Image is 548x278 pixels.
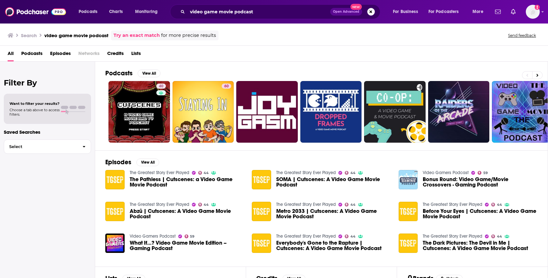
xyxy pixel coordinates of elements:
[105,158,159,166] a: EpisodesView All
[276,208,391,219] a: Metro 2033 | Cutscenes: A Video Game Movie Podcast
[105,69,160,77] a: PodcastsView All
[252,234,271,253] a: Everybody's Gone to the Rapture | Cutscenes: A Video Game Movie Podcast
[190,235,194,238] span: 59
[138,70,160,77] button: View All
[130,234,176,239] a: Video Gamers Podcast
[393,7,418,16] span: For Business
[130,177,245,187] a: The Pathless | Cutscenes: a Video Game Movie Podcast
[526,5,540,19] button: Show profile menu
[497,203,502,206] span: 44
[105,170,125,189] a: The Pathless | Cutscenes: a Video Game Movie Podcast
[156,84,166,89] a: 40
[161,32,216,39] span: for more precise results
[424,7,468,17] button: open menu
[423,177,538,187] a: Bonus Round: Video Game/Movie Crossovers - Gaming Podcast
[423,240,538,251] a: The Dark Pictures: The Devil in Me | Cutscenes: A Video Game Movie Podcast
[399,234,418,253] img: The Dark Pictures: The Devil in Me | Cutscenes: A Video Game Movie Podcast
[423,234,482,239] a: The Greatest Story Ever Played
[10,108,60,117] span: Choose a tab above to access filters.
[508,6,518,17] a: Show notifications dropdown
[478,171,488,175] a: 59
[345,171,356,175] a: 44
[10,101,60,106] span: Want to filter your results?
[74,7,106,17] button: open menu
[276,170,336,175] a: The Greatest Story Ever Played
[493,6,503,17] a: Show notifications dropdown
[130,240,245,251] a: What If…? Video Game Movie Edition – Gaming Podcast
[350,4,362,10] span: New
[535,5,540,10] svg: Add a profile image
[224,83,229,90] span: 60
[136,159,159,166] button: View All
[204,203,209,206] span: 44
[4,78,91,87] h2: Filter By
[252,202,271,221] img: Metro 2033 | Cutscenes: A Video Game Movie Podcast
[130,208,245,219] a: Abzû | Cutscenes: A Video Game Movie Podcast
[198,171,209,175] a: 44
[330,8,362,16] button: Open AdvancedNew
[399,202,418,221] img: Before Your Eyes | Cutscenes: A Video Game Movie Podcast
[252,170,271,189] img: SOMA | Cutscenes: A Video Game Movie Podcast
[130,202,189,207] a: The Greatest Story Ever Played
[185,234,195,238] a: 59
[483,172,488,174] span: 59
[105,69,133,77] h2: Podcasts
[187,7,330,17] input: Search podcasts, credits, & more...
[108,81,170,143] a: 40
[497,235,502,238] span: 44
[130,170,189,175] a: The Greatest Story Ever Played
[4,129,91,135] p: Saved Searches
[350,172,356,174] span: 44
[4,145,77,149] span: Select
[333,10,359,13] span: Open Advanced
[506,33,538,38] button: Send feedback
[135,7,158,16] span: Monitoring
[423,208,538,219] span: Before Your Eyes | Cutscenes: A Video Game Movie Podcast
[276,177,391,187] a: SOMA | Cutscenes: A Video Game Movie Podcast
[21,32,37,38] h3: Search
[345,234,356,238] a: 44
[21,48,42,61] a: Podcasts
[131,48,141,61] a: Lists
[198,203,209,207] a: 44
[399,170,418,189] a: Bonus Round: Video Game/Movie Crossovers - Gaming Podcast
[423,202,482,207] a: The Greatest Story Ever Played
[5,6,66,18] a: Podchaser - Follow, Share and Rate Podcasts
[4,139,91,154] button: Select
[204,172,209,174] span: 44
[107,48,124,61] a: Credits
[50,48,71,61] a: Episodes
[473,7,483,16] span: More
[105,234,125,253] img: What If…? Video Game Movie Edition – Gaming Podcast
[173,81,234,143] a: 60
[159,83,163,90] span: 40
[8,48,14,61] a: All
[276,240,391,251] a: Everybody's Gone to the Rapture | Cutscenes: A Video Game Movie Podcast
[526,5,540,19] img: User Profile
[222,84,231,89] a: 60
[131,7,166,17] button: open menu
[468,7,491,17] button: open menu
[276,234,336,239] a: The Greatest Story Ever Played
[526,5,540,19] span: Logged in as Pickaxe
[388,7,426,17] button: open menu
[176,4,386,19] div: Search podcasts, credits, & more...
[423,170,469,175] a: Video Gamers Podcast
[105,202,125,221] a: Abzû | Cutscenes: A Video Game Movie Podcast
